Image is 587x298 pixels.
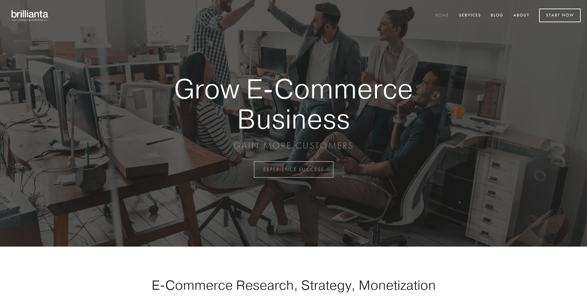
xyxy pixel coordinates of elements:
h1: E-Commerce Research, Strategy, Monetization [132,277,455,293]
a: EXPERIENCE SUCCESS [254,161,334,178]
a: Blog [487,10,508,21]
a: Services [455,10,485,21]
a: Start Now [539,9,581,22]
strong: Grow E-Commerce Business [152,74,435,134]
img: brillianta - research, strategy, marketing [6,6,54,25]
a: Home [431,10,453,21]
a: About [509,10,534,21]
p: GAIN MORE CUSTOMERS [152,140,435,151]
